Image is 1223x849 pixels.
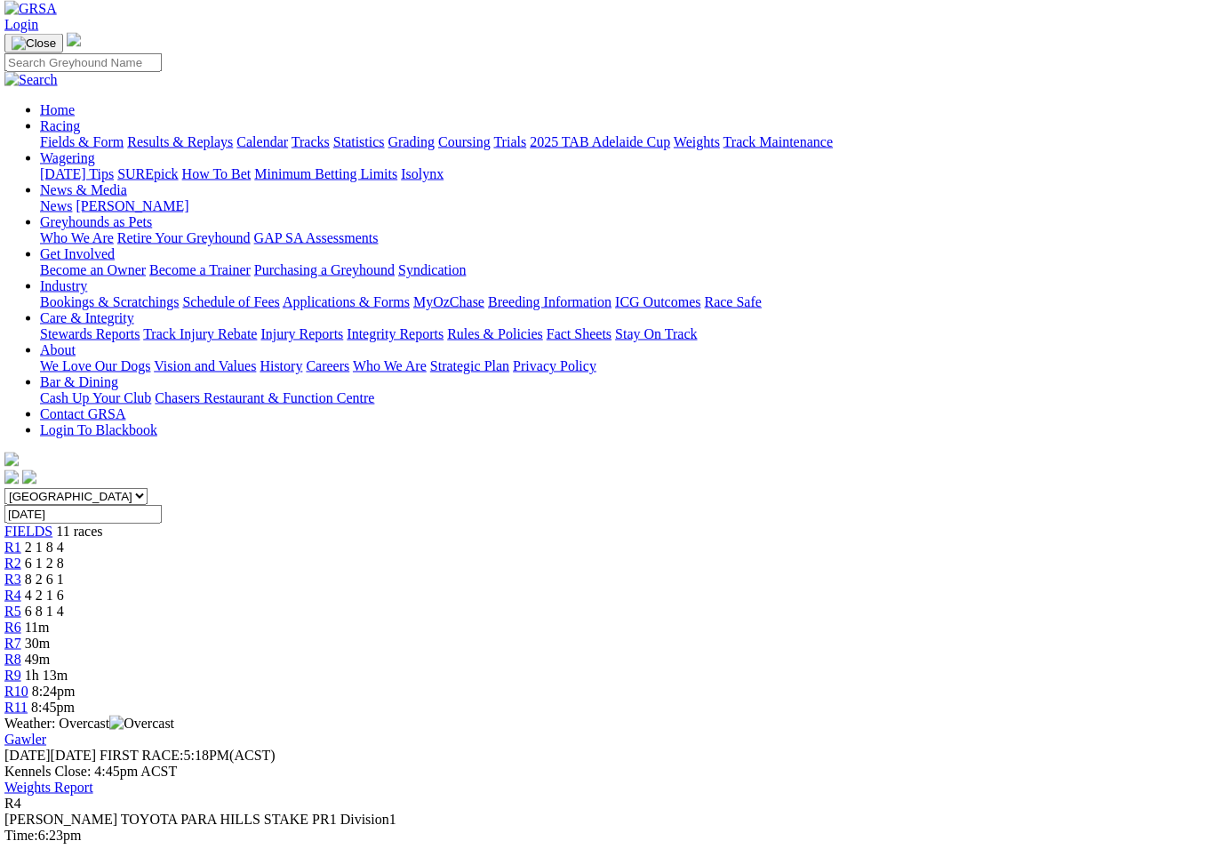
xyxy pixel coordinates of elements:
[4,588,21,603] a: R4
[40,134,124,149] a: Fields & Form
[333,134,385,149] a: Statistics
[347,326,444,341] a: Integrity Reports
[4,700,28,715] span: R11
[25,620,50,635] span: 11m
[4,748,96,763] span: [DATE]
[4,453,19,467] img: logo-grsa-white.png
[40,150,95,165] a: Wagering
[704,294,761,309] a: Race Safe
[12,36,56,51] img: Close
[398,262,466,277] a: Syndication
[117,230,251,245] a: Retire Your Greyhound
[22,470,36,485] img: twitter.svg
[615,294,700,309] a: ICG Outcomes
[40,118,80,133] a: Racing
[4,556,21,571] a: R2
[40,262,1213,278] div: Get Involved
[56,524,102,539] span: 11 races
[127,134,233,149] a: Results & Replays
[40,198,72,213] a: News
[40,214,152,229] a: Greyhounds as Pets
[4,1,57,17] img: GRSA
[254,262,395,277] a: Purchasing a Greyhound
[40,422,157,437] a: Login To Blackbook
[4,764,1213,780] div: Kennels Close: 4:45pm ACST
[182,166,252,181] a: How To Bet
[4,34,63,53] button: Toggle navigation
[292,134,330,149] a: Tracks
[40,294,179,309] a: Bookings & Scratchings
[76,198,188,213] a: [PERSON_NAME]
[40,262,146,277] a: Become an Owner
[40,342,76,357] a: About
[438,134,491,149] a: Coursing
[40,166,114,181] a: [DATE] Tips
[40,182,127,197] a: News & Media
[25,636,50,651] span: 30m
[4,780,93,795] a: Weights Report
[4,505,162,524] input: Select date
[149,262,251,277] a: Become a Trainer
[40,374,118,389] a: Bar & Dining
[143,326,257,341] a: Track Injury Rebate
[32,684,76,699] span: 8:24pm
[388,134,435,149] a: Grading
[182,294,279,309] a: Schedule of Fees
[488,294,611,309] a: Breeding Information
[513,358,596,373] a: Privacy Policy
[306,358,349,373] a: Careers
[40,246,115,261] a: Get Involved
[260,326,343,341] a: Injury Reports
[4,812,1213,828] div: [PERSON_NAME] TOYOTA PARA HILLS STAKE PR1 Division1
[4,732,46,747] a: Gawler
[4,524,52,539] a: FIELDS
[4,668,21,683] a: R9
[67,33,81,47] img: logo-grsa-white.png
[413,294,484,309] a: MyOzChase
[4,684,28,699] span: R10
[40,358,150,373] a: We Love Our Dogs
[4,72,58,88] img: Search
[25,588,64,603] span: 4 2 1 6
[4,604,21,619] a: R5
[40,390,151,405] a: Cash Up Your Club
[4,828,1213,844] div: 6:23pm
[353,358,427,373] a: Who We Are
[674,134,720,149] a: Weights
[40,310,134,325] a: Care & Integrity
[109,716,174,732] img: Overcast
[25,572,64,587] span: 8 2 6 1
[723,134,833,149] a: Track Maintenance
[547,326,611,341] a: Fact Sheets
[4,636,21,651] a: R7
[25,604,64,619] span: 6 8 1 4
[4,828,38,843] span: Time:
[40,406,125,421] a: Contact GRSA
[4,572,21,587] a: R3
[25,556,64,571] span: 6 1 2 8
[530,134,670,149] a: 2025 TAB Adelaide Cup
[254,230,379,245] a: GAP SA Assessments
[40,326,140,341] a: Stewards Reports
[40,230,114,245] a: Who We Are
[4,620,21,635] span: R6
[447,326,543,341] a: Rules & Policies
[40,134,1213,150] div: Racing
[4,652,21,667] span: R8
[4,17,38,32] a: Login
[40,166,1213,182] div: Wagering
[100,748,183,763] span: FIRST RACE:
[4,540,21,555] a: R1
[4,53,162,72] input: Search
[260,358,302,373] a: History
[4,716,174,731] span: Weather: Overcast
[4,470,19,485] img: facebook.svg
[25,652,50,667] span: 49m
